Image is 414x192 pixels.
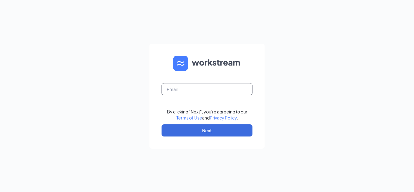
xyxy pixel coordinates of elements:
[162,124,252,136] button: Next
[167,109,247,121] div: By clicking "Next", you're agreeing to our and .
[162,83,252,95] input: Email
[176,115,202,120] a: Terms of Use
[210,115,237,120] a: Privacy Policy
[173,56,241,71] img: WS logo and Workstream text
